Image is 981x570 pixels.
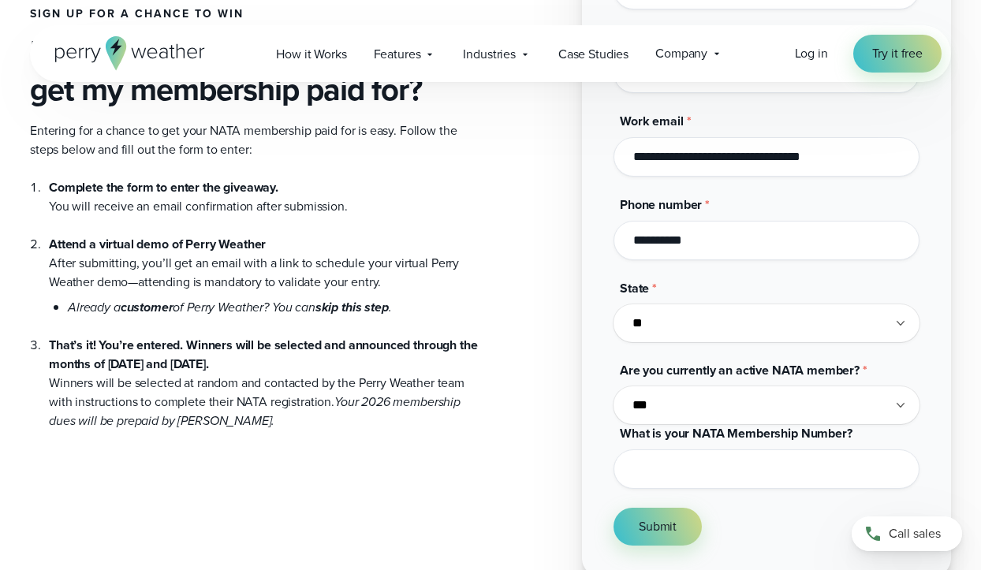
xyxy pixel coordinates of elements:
li: You will receive an email confirmation after submission. [49,178,478,216]
span: Work email [620,112,684,130]
a: Try it free [853,35,942,73]
strong: Attend a virtual demo of Perry Weather [49,235,266,253]
a: Call sales [852,516,962,551]
span: Phone number [620,196,702,214]
strong: customer [121,298,173,316]
li: Winners will be selected at random and contacted by the Perry Weather team with instructions to c... [49,317,478,430]
span: Industries [463,45,516,64]
span: Features [374,45,421,64]
h3: How do I enter for a chance to get my membership paid for? [30,33,478,109]
span: How it Works [276,45,346,64]
span: Try it free [872,44,923,63]
em: Already a of Perry Weather? You can . [68,298,392,316]
strong: Complete the form to enter the giveaway. [49,178,278,196]
p: Entering for a chance to get your NATA membership paid for is easy. Follow the steps below and fi... [30,121,478,159]
span: State [620,279,649,297]
span: What is your NATA Membership Number? [620,424,852,442]
strong: That’s it! You’re entered. Winners will be selected and announced through the months of [DATE] an... [49,336,478,373]
span: Case Studies [558,45,629,64]
a: How it Works [263,38,360,70]
strong: skip this step [315,298,389,316]
span: Log in [795,44,828,62]
li: After submitting, you’ll get an email with a link to schedule your virtual Perry Weather demo—att... [49,216,478,317]
a: Case Studies [545,38,642,70]
span: Company [655,44,707,63]
button: Submit [614,508,702,546]
a: Log in [795,44,828,63]
em: Your 2026 membership dues will be prepaid by [PERSON_NAME]. [49,393,461,430]
span: Submit [639,517,677,536]
h4: Sign up for a chance to win [30,8,478,20]
span: Are you currently an active NATA member? [620,361,860,379]
span: Call sales [889,524,941,543]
